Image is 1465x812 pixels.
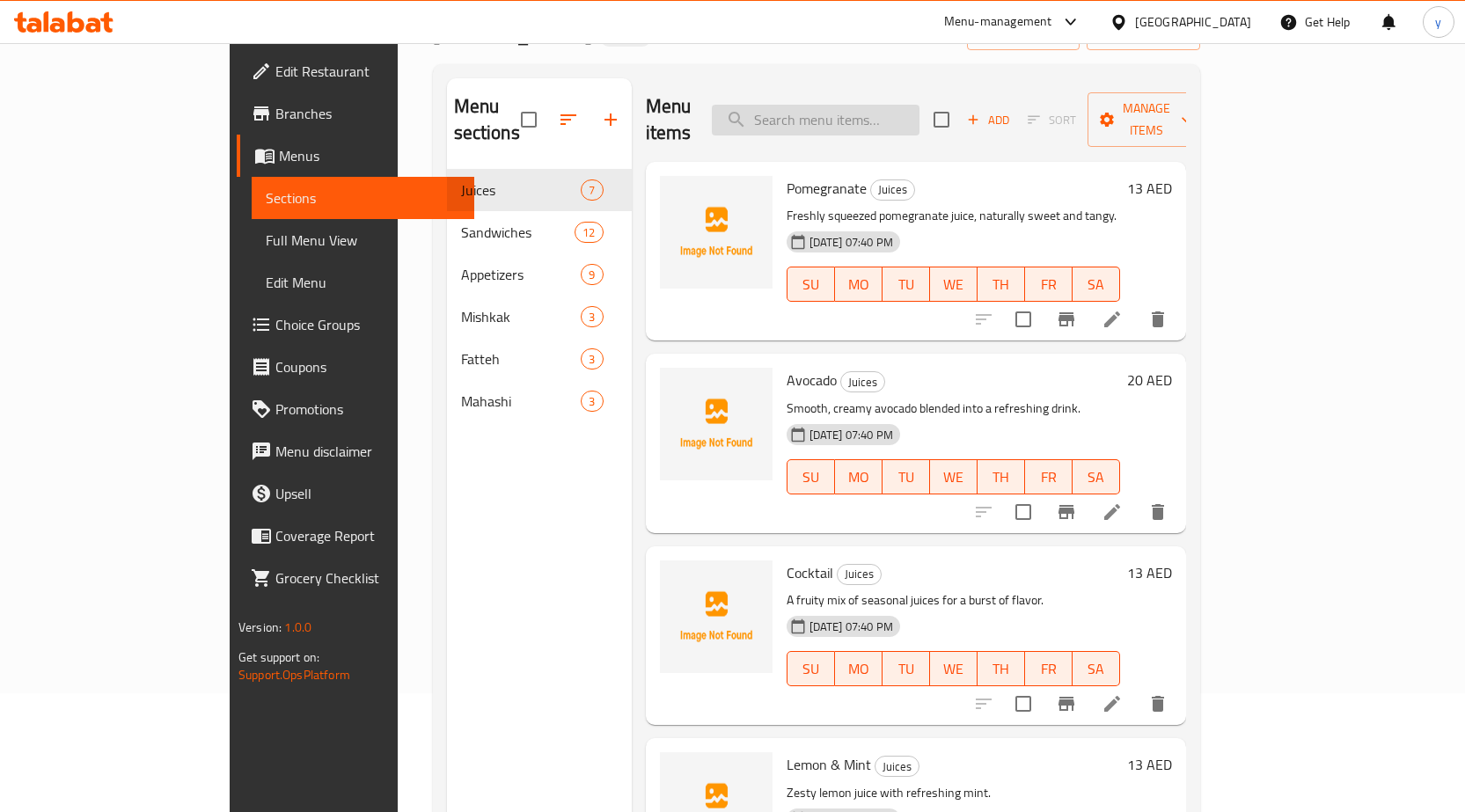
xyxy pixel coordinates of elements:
a: Edit menu item [1102,501,1123,523]
button: Manage items [1088,92,1205,147]
button: Add [960,106,1016,134]
input: search [712,105,919,135]
span: FR [1032,272,1066,297]
span: Coupons [275,356,460,377]
span: Lemon & Mint [787,751,871,778]
span: MO [842,272,875,297]
span: 9 [582,267,602,283]
span: y [1435,12,1441,32]
span: TU [890,465,923,490]
button: Branch-specific-item [1045,298,1088,340]
span: [DATE] 07:40 PM [802,234,900,251]
p: Zesty lemon juice with refreshing mint. [787,782,1120,804]
div: Juices [870,179,915,201]
span: 7 [582,182,602,199]
span: SU [795,465,828,490]
button: TH [978,267,1025,302]
a: Branches [237,92,474,135]
div: items [581,348,603,369]
span: Select section [923,101,960,138]
button: FR [1025,459,1073,494]
h2: Menu items [646,93,692,146]
a: Menu disclaimer [237,430,474,472]
span: WE [937,465,971,490]
span: Mishkak [461,306,582,327]
span: Promotions [275,399,460,420]
button: SU [787,651,835,686]
span: [DATE] 07:40 PM [802,427,900,443]
span: Select to update [1005,685,1042,722]
button: SU [787,459,835,494]
span: FR [1032,465,1066,490]
a: Full Menu View [252,219,474,261]
a: Grocery Checklist [237,557,474,599]
a: Menus [237,135,474,177]
span: Pomegranate [787,175,867,201]
span: Full Menu View [266,230,460,251]
div: items [581,306,603,327]
span: Juices [838,564,881,584]
a: Support.OpsPlatform [238,663,350,686]
button: delete [1137,298,1179,340]
a: Coupons [237,346,474,388]
span: export [1101,23,1186,45]
img: Avocado [660,368,773,480]
h6: 13 AED [1127,176,1172,201]
button: Branch-specific-item [1045,683,1088,725]
span: 12 [575,224,602,241]
span: FR [1032,656,1066,682]
span: Choice Groups [275,314,460,335]
span: 3 [582,393,602,410]
button: SA [1073,267,1120,302]
span: SU [795,272,828,297]
span: Add [964,110,1012,130]
a: Promotions [237,388,474,430]
div: Mahashi [461,391,582,412]
div: Fatteh3 [447,338,632,380]
span: Fatteh [461,348,582,369]
span: Juices [875,757,919,777]
div: Mishkak3 [447,296,632,338]
a: Edit menu item [1102,309,1123,330]
button: WE [930,267,978,302]
a: Edit menu item [1102,693,1123,714]
span: Select all sections [510,101,547,138]
div: Juices [461,179,582,201]
a: Choice Groups [237,304,474,346]
button: FR [1025,267,1073,302]
button: MO [835,267,883,302]
a: Coverage Report [237,515,474,557]
span: TU [890,656,923,682]
button: delete [1137,491,1179,533]
div: Appetizers9 [447,253,632,296]
div: Juices7 [447,169,632,211]
a: Edit Restaurant [237,50,474,92]
p: A fruity mix of seasonal juices for a burst of flavor. [787,589,1120,611]
p: Freshly squeezed pomegranate juice, naturally sweet and tangy. [787,205,1120,227]
a: Sections [252,177,474,219]
div: items [581,179,603,201]
span: Avocado [787,367,837,393]
button: TH [978,651,1025,686]
span: Branches [275,103,460,124]
span: TH [985,656,1018,682]
button: TU [883,651,930,686]
span: TH [985,272,1018,297]
span: TU [890,272,923,297]
div: Appetizers [461,264,582,285]
span: 3 [582,309,602,326]
span: SA [1080,465,1113,490]
span: TH [985,465,1018,490]
button: TU [883,267,930,302]
div: items [575,222,603,243]
span: 1.0.0 [284,616,311,639]
span: Juices [871,179,914,200]
h6: 13 AED [1127,752,1172,777]
span: Menu disclaimer [275,441,460,462]
button: MO [835,459,883,494]
div: items [581,264,603,285]
span: Sandwiches [461,222,575,243]
span: Coverage Report [275,525,460,546]
span: Grocery Checklist [275,567,460,589]
span: WE [937,272,971,297]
